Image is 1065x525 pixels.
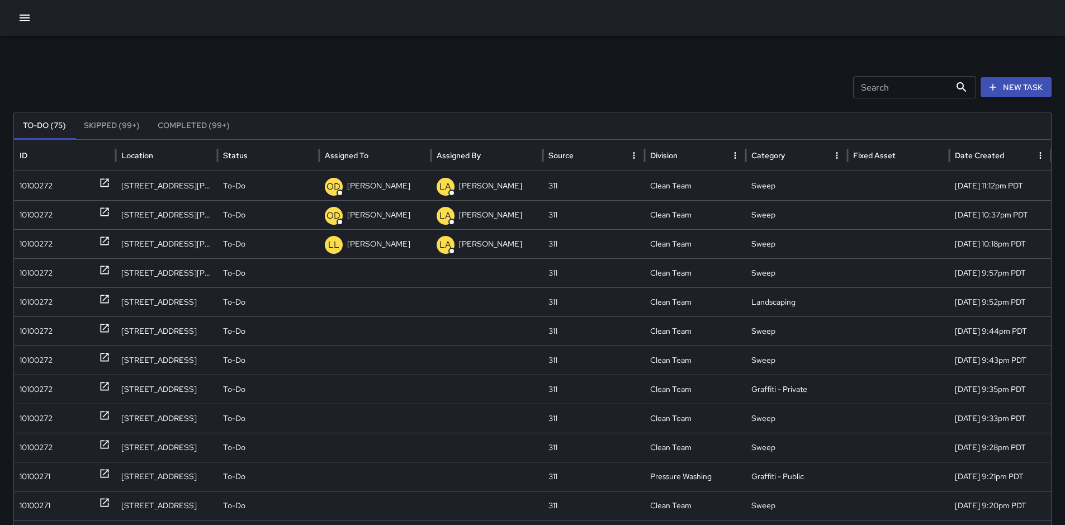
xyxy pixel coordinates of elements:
div: ID [20,150,27,160]
p: OD [326,180,340,193]
p: LL [328,238,339,252]
div: 10100272 [20,346,53,375]
div: Clean Team [645,171,746,200]
p: To-Do [223,491,245,520]
div: 10/2/2025, 9:21pm PDT [949,462,1051,491]
div: 10/2/2025, 9:20pm PDT [949,491,1051,520]
p: To-Do [223,462,245,491]
p: LA [439,180,451,193]
div: 311 [543,404,645,433]
div: 311 [543,433,645,462]
p: To-Do [223,288,245,316]
div: 292 Linden Street [116,287,217,316]
p: [PERSON_NAME] [347,201,410,229]
p: [PERSON_NAME] [459,230,522,258]
p: To-Do [223,346,245,375]
div: 10100271 [20,462,50,491]
button: Category column menu [829,148,845,163]
div: 311 [543,258,645,287]
p: [PERSON_NAME] [459,201,522,229]
div: Sweep [746,200,848,229]
div: Clean Team [645,404,746,433]
div: 10/2/2025, 10:37pm PDT [949,200,1051,229]
div: 311 [543,491,645,520]
div: 10100272 [20,172,53,200]
div: Sweep [746,316,848,346]
div: 311 [543,462,645,491]
div: Assigned To [325,150,368,160]
p: To-Do [223,259,245,287]
div: 34 Page Street [116,404,217,433]
div: 10100272 [20,259,53,287]
div: 10100272 [20,433,53,462]
div: 10/2/2025, 9:28pm PDT [949,433,1051,462]
div: 10100272 [20,375,53,404]
button: Skipped (99+) [75,112,149,139]
div: Graffiti - Private [746,375,848,404]
div: 10/2/2025, 11:12pm PDT [949,171,1051,200]
div: Landscaping [746,287,848,316]
div: 10100272 [20,288,53,316]
div: Clean Team [645,375,746,404]
div: 60 Hickory Street [116,346,217,375]
button: Source column menu [626,148,642,163]
div: 10/2/2025, 9:33pm PDT [949,404,1051,433]
div: 311 [543,346,645,375]
p: [PERSON_NAME] [347,172,410,200]
div: 50 Hickory Street [116,316,217,346]
p: LA [439,209,451,223]
div: Date Created [955,150,1004,160]
p: To-Do [223,172,245,200]
div: 301 Hayes Street [116,258,217,287]
div: Clean Team [645,346,746,375]
p: To-Do [223,404,245,433]
div: 311 [543,375,645,404]
p: To-Do [223,230,245,258]
div: Division [650,150,678,160]
div: 10100272 [20,317,53,346]
p: [PERSON_NAME] [347,230,410,258]
div: Clean Team [645,433,746,462]
div: 40 12th Street [116,433,217,462]
div: 472 Mcallister Street [116,171,217,200]
div: 10/2/2025, 9:52pm PDT [949,287,1051,316]
button: New Task [981,77,1052,98]
div: Clean Team [645,200,746,229]
div: 10/2/2025, 9:35pm PDT [949,375,1051,404]
p: To-Do [223,433,245,462]
p: To-Do [223,201,245,229]
button: Division column menu [727,148,743,163]
button: Completed (99+) [149,112,239,139]
div: 10100272 [20,201,53,229]
div: 311 [543,316,645,346]
div: Location [121,150,153,160]
div: 10100272 [20,404,53,433]
div: Status [223,150,248,160]
div: Sweep [746,404,848,433]
div: 10/2/2025, 9:44pm PDT [949,316,1051,346]
div: Sweep [746,346,848,375]
div: Assigned By [437,150,481,160]
div: 600 Mcallister Street [116,200,217,229]
div: Source [548,150,574,160]
p: LA [439,238,451,252]
div: Sweep [746,171,848,200]
div: 311 [543,171,645,200]
div: Sweep [746,433,848,462]
div: 311 [543,229,645,258]
div: 1500 Market Street [116,462,217,491]
div: Clean Team [645,287,746,316]
div: Clean Team [645,316,746,346]
div: Fixed Asset [853,150,896,160]
button: Date Created column menu [1033,148,1048,163]
div: Pressure Washing [645,462,746,491]
div: 590 Van Ness Avenue [116,229,217,258]
p: OD [326,209,340,223]
div: 10/2/2025, 9:57pm PDT [949,258,1051,287]
div: 34 Page Street [116,375,217,404]
p: To-Do [223,317,245,346]
div: Sweep [746,491,848,520]
p: To-Do [223,375,245,404]
div: Clean Team [645,229,746,258]
div: 311 [543,287,645,316]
